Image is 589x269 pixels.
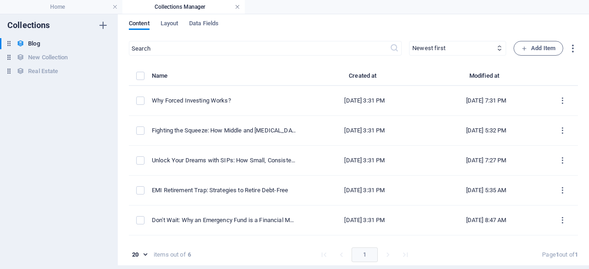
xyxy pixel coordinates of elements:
[304,70,425,86] th: Created at
[129,251,150,259] div: 20
[514,41,563,56] button: Add Item
[7,20,50,31] h6: Collections
[311,156,418,165] div: [DATE] 3:31 PM
[575,251,578,258] strong: 1
[28,38,40,49] h6: Blog
[433,97,539,105] div: [DATE] 7:31 PM
[188,251,191,259] strong: 6
[152,70,304,86] th: Name
[315,247,414,262] nav: pagination navigation
[152,216,296,224] div: Don't Wait: Why an Emergency Fund is a Financial Must-Have and How Much You Should Save
[311,186,418,195] div: [DATE] 3:31 PM
[161,18,179,31] span: Layout
[352,247,378,262] button: page 1
[152,186,296,195] div: EMI Retirement Trap: Strategies to Retire Debt-Free
[311,126,418,135] div: [DATE] 3:31 PM
[122,2,245,12] h4: Collections Manager
[28,52,68,63] h6: New Collection
[152,97,296,105] div: Why Forced Investing Works?
[433,126,539,135] div: [DATE] 5:32 PM
[98,20,109,31] i: Create new collection
[129,70,578,265] table: items list
[129,41,390,56] input: Search
[542,251,578,259] div: Page out of
[433,216,539,224] div: [DATE] 8:47 AM
[556,251,559,258] strong: 1
[152,126,296,135] div: Fighting the Squeeze: How Middle and [MEDICAL_DATA] Earners Can Build Wealth and Beat Inflation w...
[129,18,150,31] span: Content
[311,216,418,224] div: [DATE] 3:31 PM
[152,156,296,165] div: Unlock Your Dreams with SIPs: How Small, Consistent Investments Build Wealth for Every Aspiration
[521,43,555,54] span: Add Item
[433,186,539,195] div: [DATE] 5:35 AM
[154,251,186,259] div: items out of
[28,66,58,77] h6: Real Estate
[189,18,219,31] span: Data Fields
[311,97,418,105] div: [DATE] 3:31 PM
[425,70,547,86] th: Modified at
[433,156,539,165] div: [DATE] 7:27 PM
